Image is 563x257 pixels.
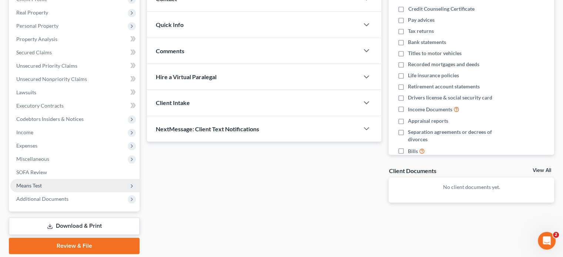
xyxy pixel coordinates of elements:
span: Income [16,129,33,135]
span: Drivers license & social security card [408,94,492,101]
p: No client documents yet. [395,183,548,191]
span: Codebtors Insiders & Notices [16,116,84,122]
span: Recorded mortgages and deeds [408,61,479,68]
span: Unsecured Nonpriority Claims [16,76,87,82]
span: Quick Info [156,21,184,28]
a: Review & File [9,238,140,254]
span: Means Test [16,182,42,189]
a: SOFA Review [10,166,140,179]
span: Life insurance policies [408,72,459,79]
span: Comments [156,47,184,54]
span: Appraisal reports [408,117,448,125]
span: Secured Claims [16,49,52,55]
span: Executory Contracts [16,102,64,109]
span: Property Analysis [16,36,57,42]
span: Hire a Virtual Paralegal [156,73,217,80]
span: SOFA Review [16,169,47,175]
span: Bills [408,148,418,155]
span: Real Property [16,9,48,16]
span: Lawsuits [16,89,36,95]
a: Unsecured Priority Claims [10,59,140,72]
a: Secured Claims [10,46,140,59]
span: Personal Property [16,23,58,29]
span: Retirement account statements [408,83,480,90]
a: Download & Print [9,217,140,235]
span: Miscellaneous [16,156,49,162]
span: Unsecured Priority Claims [16,62,77,69]
iframe: Intercom live chat [538,232,556,250]
a: Property Analysis [10,33,140,46]
span: Titles to motor vehicles [408,50,462,57]
span: Credit Counseling Certificate [408,5,474,13]
span: Separation agreements or decrees of divorces [408,128,506,143]
span: Bank statements [408,38,446,46]
span: Additional Documents [16,196,68,202]
span: Expenses [16,142,37,149]
span: NextMessage: Client Text Notifications [156,125,259,132]
a: Lawsuits [10,86,140,99]
span: Client Intake [156,99,190,106]
div: Client Documents [389,167,436,175]
span: 2 [553,232,559,238]
a: Executory Contracts [10,99,140,112]
a: View All [533,168,551,173]
span: Tax returns [408,27,434,35]
a: Unsecured Nonpriority Claims [10,72,140,86]
span: Income Documents [408,106,452,113]
span: Pay advices [408,16,435,24]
